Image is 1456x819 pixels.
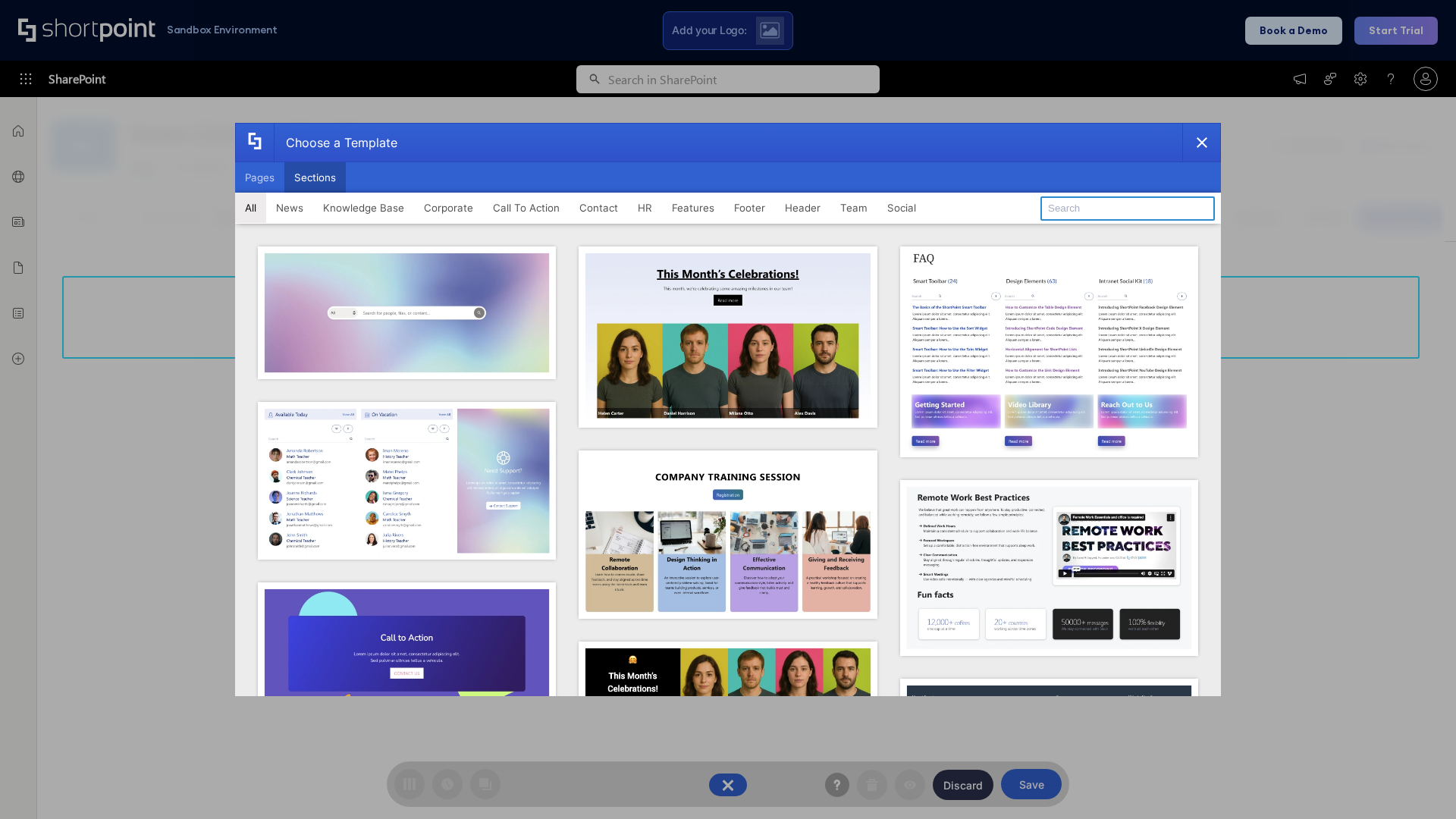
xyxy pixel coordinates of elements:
[235,123,1221,696] div: template selector
[414,193,483,223] button: Corporate
[830,193,877,223] button: Team
[313,193,414,223] button: Knowledge Base
[483,193,570,223] button: Call To Action
[570,193,628,223] button: Contact
[628,193,662,223] button: HR
[1040,196,1215,221] input: Search
[284,162,346,193] button: Sections
[877,193,926,223] button: Social
[1380,746,1456,819] iframe: Chat Widget
[235,162,284,193] button: Pages
[775,193,830,223] button: Header
[724,193,775,223] button: Footer
[274,124,397,162] div: Choose a Template
[266,193,313,223] button: News
[235,193,266,223] button: All
[662,193,724,223] button: Features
